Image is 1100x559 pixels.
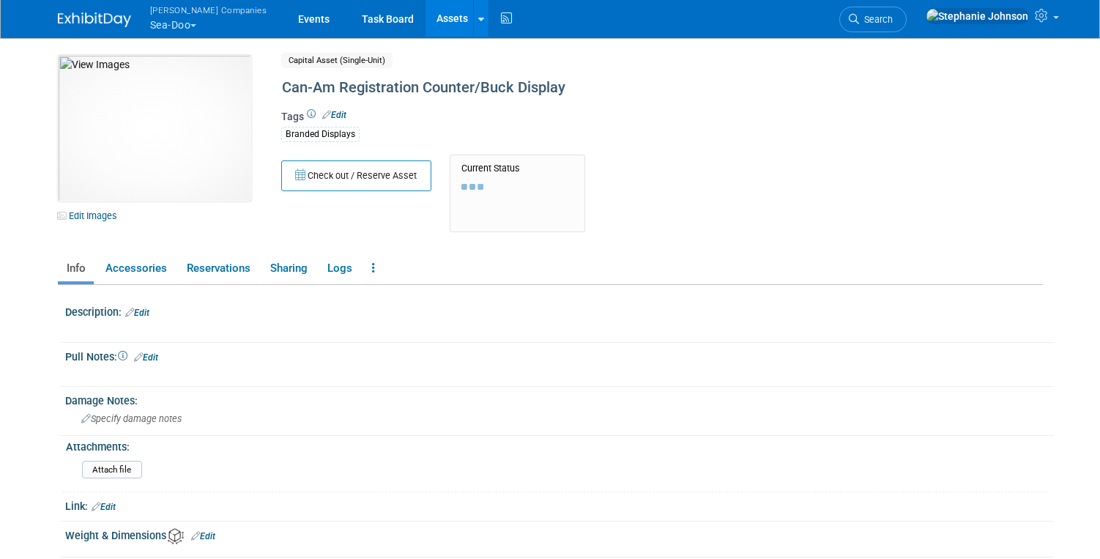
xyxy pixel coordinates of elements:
a: Search [839,7,907,32]
a: Edit [134,352,158,363]
div: Tags [281,109,931,152]
a: Edit [92,502,116,512]
span: [PERSON_NAME] Companies [150,2,267,18]
span: Search [859,14,893,25]
a: Edit [322,110,346,120]
div: Damage Notes: [65,390,1054,408]
div: Link: [65,495,1054,514]
div: Branded Displays [281,127,360,142]
div: Attachments: [66,436,1047,454]
a: Edit [125,308,149,318]
img: ExhibitDay [58,12,131,27]
img: Asset Weight and Dimensions [168,528,184,544]
img: loading... [461,184,483,190]
a: Edit Images [58,207,123,225]
div: Pull Notes: [65,346,1054,365]
div: Can-Am Registration Counter/Buck Display [277,75,931,101]
a: Logs [319,256,360,281]
a: Edit [191,531,215,541]
div: Current Status [461,163,573,174]
button: Check out / Reserve Asset [281,160,431,191]
a: Reservations [178,256,259,281]
div: Weight & Dimensions [65,525,1054,544]
span: Capital Asset (Single-Unit) [281,53,393,68]
img: Stephanie Johnson [926,8,1029,24]
span: Specify damage notes [81,413,182,424]
a: Sharing [261,256,316,281]
img: View Images [58,55,251,201]
a: Info [58,256,94,281]
a: Accessories [97,256,175,281]
div: Description: [65,301,1054,320]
